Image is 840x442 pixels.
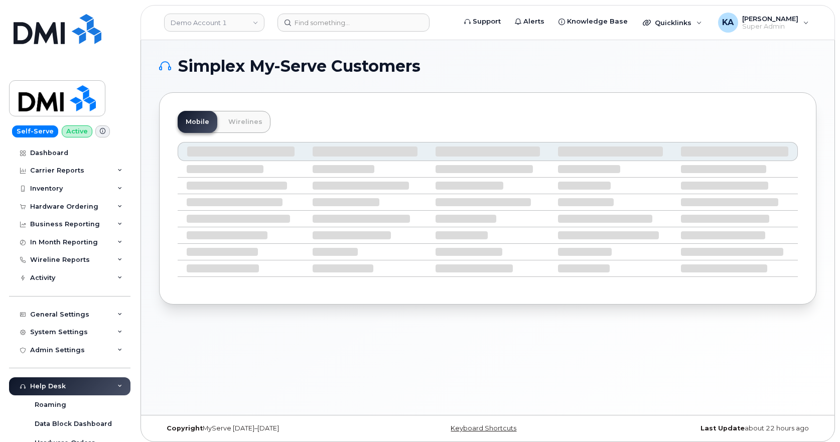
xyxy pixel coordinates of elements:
span: Simplex My-Serve Customers [178,59,421,74]
a: Wirelines [220,111,270,133]
a: Keyboard Shortcuts [451,424,516,432]
strong: Last Update [701,424,745,432]
div: about 22 hours ago [597,424,816,432]
strong: Copyright [167,424,203,432]
a: Mobile [178,111,217,133]
div: MyServe [DATE]–[DATE] [159,424,378,432]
